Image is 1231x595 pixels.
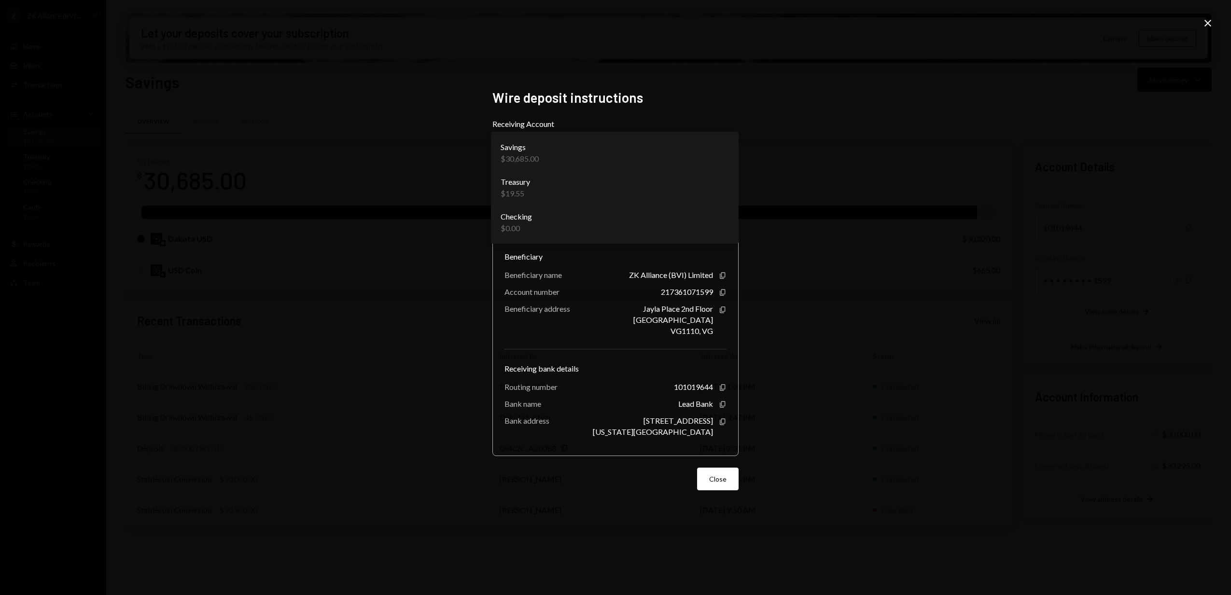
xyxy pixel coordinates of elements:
[504,287,560,296] div: Account number
[671,326,713,335] div: VG1110, VG
[697,468,739,490] button: Close
[504,382,558,391] div: Routing number
[629,270,713,279] div: ZK Alliance (BVI) Limited
[643,304,713,313] div: Jayla Place 2nd Floor
[678,399,713,408] div: Lead Bank
[504,270,562,279] div: Beneficiary name
[504,399,541,408] div: Bank name
[501,153,539,165] div: $30,685.00
[643,416,713,425] div: [STREET_ADDRESS]
[501,176,530,188] div: Treasury
[504,251,727,263] div: Beneficiary
[492,88,739,107] h2: Wire deposit instructions
[674,382,713,391] div: 101019644
[501,211,532,222] div: Checking
[504,304,570,313] div: Beneficiary address
[501,188,530,199] div: $19.55
[504,416,549,425] div: Bank address
[501,222,532,234] div: $0.00
[492,118,739,130] label: Receiving Account
[661,287,713,296] div: 217361071599
[593,427,713,436] div: [US_STATE][GEOGRAPHIC_DATA]
[633,315,713,324] div: [GEOGRAPHIC_DATA]
[504,363,727,374] div: Receiving bank details
[501,141,539,153] div: Savings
